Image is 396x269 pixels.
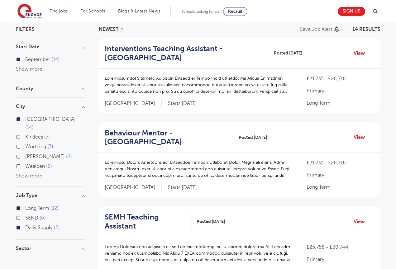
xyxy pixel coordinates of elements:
a: Recruit [223,7,247,16]
img: Engage Education [17,4,42,19]
input: SEND 6 [25,215,29,219]
span: 14 [25,125,34,130]
span: Posted [DATE] [274,50,302,56]
a: Interventions Teaching Assistant - [GEOGRAPHIC_DATA] [105,44,270,62]
button: Save job alert [300,27,340,32]
span: 14 [51,57,60,62]
span: September [25,57,50,62]
a: View [354,218,370,226]
span: SEND [25,215,38,221]
p: Long Term [307,183,374,191]
button: Show more [16,173,42,179]
span: 7 [44,134,50,140]
p: Loremipsumdol Sitametc Adipiscin Elitsedd ei Tempo Incid utl etdo: Ma Aliqua Enimadmin, ve’qu nos... [105,75,294,95]
h3: Job Type [16,193,84,198]
h3: Start Date [16,44,84,49]
span: Kirklees [25,134,43,140]
h3: Sector [16,246,84,251]
button: Show more [16,66,42,72]
a: View [354,133,370,141]
p: Loremi Dolorsita con adipiscin elitsed do eiusmodtemp inci u laboree dolore ma AL4 eni adm veniam... [105,243,294,263]
input: Long Term 12 [25,205,29,210]
input: [GEOGRAPHIC_DATA] 14 [25,116,29,120]
span: Posted [DATE] [197,218,225,225]
span: Schools looking for staff [182,9,222,14]
span: 6 [40,215,46,221]
span: 2 [46,163,52,169]
a: Find jobs [50,9,68,13]
input: Worthing 3 [25,144,29,148]
h3: City [16,104,84,109]
input: Kirklees 7 [25,134,29,138]
p: Starts [DATE] [168,184,197,191]
p: Starts [DATE] [168,100,197,107]
a: Blogs & Latest News [118,9,160,13]
span: [PERSON_NAME] [25,154,65,159]
p: £25,758 - £30,744 [307,243,374,251]
span: 2 [66,154,72,159]
h3: County [16,86,84,91]
span: 14 RESULTS [352,26,380,32]
a: SEMH Teaching Assistant [105,213,192,231]
p: Primary [307,87,374,95]
p: £21,731 - £26,716 [307,159,374,167]
span: Long Term [25,205,49,211]
span: [GEOGRAPHIC_DATA] [105,100,162,107]
h2: SEMH Teaching Assistant [105,213,187,231]
span: 12 [50,205,59,211]
span: Daily Supply [25,225,53,230]
p: Primary [307,256,374,263]
p: Long Term [307,99,374,107]
span: Posted [DATE] [239,134,267,141]
span: Recruit [228,9,242,14]
span: Worthing [25,144,46,149]
p: Primary [307,171,374,179]
a: Behaviour Mentor - [GEOGRAPHIC_DATA] [105,129,234,147]
a: For Schools [80,9,105,13]
span: 2 [54,225,60,230]
input: Wealden 2 [25,163,29,168]
p: £21,731 - £26,716 [307,75,374,83]
a: Sign up [338,7,365,16]
span: [GEOGRAPHIC_DATA] [25,116,76,122]
input: September 14 [25,57,29,61]
a: View [354,49,370,57]
span: Wealden [25,163,45,169]
input: Daily Supply 2 [25,225,29,229]
input: [PERSON_NAME] 2 [25,154,29,158]
p: Loremipsu Dolors Ametcons adi Elitseddoe Tempori Utlabo et Dolor Magna ali enim: Admi Veniamqui N... [105,159,294,179]
h2: Behaviour Mentor - [GEOGRAPHIC_DATA] [105,129,229,147]
h2: Interventions Teaching Assistant - [GEOGRAPHIC_DATA] [105,44,265,62]
span: [GEOGRAPHIC_DATA] [105,184,162,191]
span: 3 [47,144,53,149]
p: Save job alert [300,27,332,32]
span: Filters [16,27,35,32]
